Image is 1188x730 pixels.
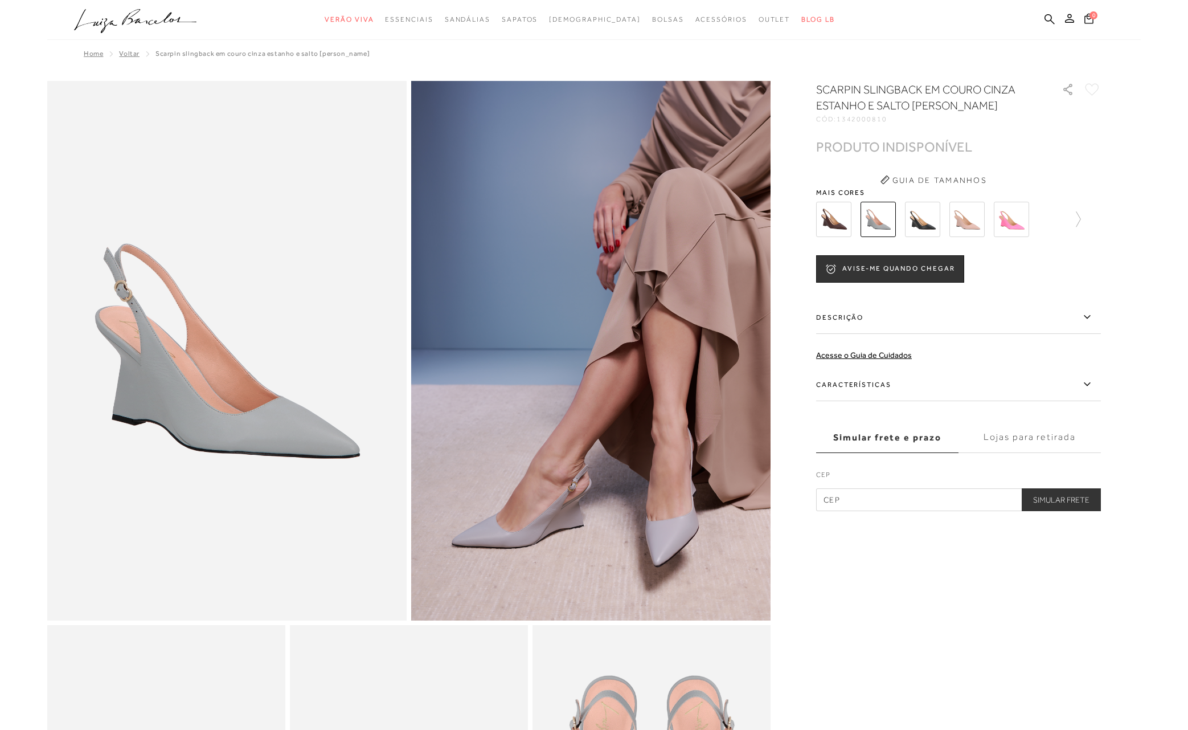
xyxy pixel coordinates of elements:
div: PRODUTO INDISPONÍVEL [816,141,972,153]
span: Essenciais [385,15,433,23]
input: CEP [816,488,1101,511]
label: Simular frete e prazo [816,422,958,453]
button: 0 [1081,13,1097,28]
button: Simular Frete [1022,488,1101,511]
span: Bolsas [652,15,684,23]
span: Sapatos [502,15,538,23]
a: BLOG LB [801,9,834,30]
button: AVISE-ME QUANDO CHEGAR [816,255,964,283]
a: noSubCategoriesText [695,9,747,30]
label: Lojas para retirada [958,422,1101,453]
span: Mais cores [816,189,1101,196]
a: Acesse o Guia de Cuidados [816,350,912,360]
button: Guia de Tamanhos [876,171,990,189]
img: SCARPIN SLINGBACK EM COURO CAFÉ E SALTO ANABELA [816,202,851,237]
span: Acessórios [695,15,747,23]
a: noSubCategoriesText [759,9,790,30]
img: image [47,81,407,621]
label: Características [816,368,1101,401]
label: Descrição [816,301,1101,334]
h1: SCARPIN SLINGBACK EM COURO CINZA ESTANHO E SALTO [PERSON_NAME] [816,81,1030,113]
label: CEP [816,470,1101,486]
a: noSubCategoriesText [385,9,433,30]
a: noSubCategoriesText [325,9,374,30]
img: SCARPIN SLINGBACK EM COURO CINZA ESTANHO E SALTO ANABELA [861,202,896,237]
span: BLOG LB [801,15,834,23]
a: Voltar [119,50,140,58]
span: Outlet [759,15,790,23]
span: 0 [1089,11,1097,19]
a: Home [84,50,103,58]
div: CÓD: [816,116,1044,123]
img: SCARPIN SLINGBACK EM COURO PRETO E SALTO ANABELA [905,202,940,237]
span: 1342000810 [837,115,887,123]
img: image [411,81,771,621]
span: [DEMOGRAPHIC_DATA] [549,15,641,23]
img: SCARPIN SLINGBACK EM COURO ROSA CASHMERE E SALTO ANABELA [949,202,985,237]
a: noSubCategoriesText [549,9,641,30]
span: Verão Viva [325,15,374,23]
a: noSubCategoriesText [502,9,538,30]
img: SCARPIN SLINGBACK EM COURO ROSA LÍRIO E SALTO ANABELA [994,202,1029,237]
span: Sandálias [445,15,490,23]
a: noSubCategoriesText [445,9,490,30]
a: noSubCategoriesText [652,9,684,30]
span: SCARPIN SLINGBACK EM COURO CINZA ESTANHO E SALTO [PERSON_NAME] [155,50,370,58]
